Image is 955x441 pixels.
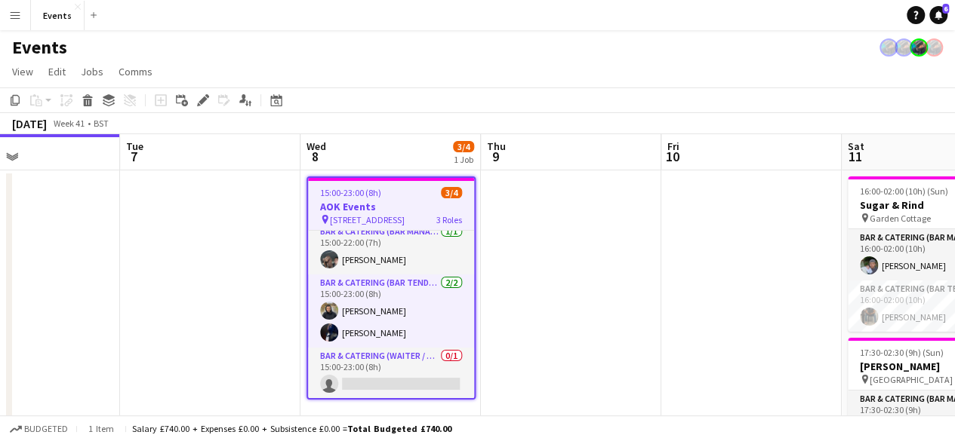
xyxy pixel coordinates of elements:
div: BST [94,118,109,129]
span: 3/4 [453,141,474,152]
app-card-role: Bar & Catering (Bar Tender)2/215:00-23:00 (8h)[PERSON_NAME][PERSON_NAME] [308,274,474,348]
span: [STREET_ADDRESS] [330,214,405,225]
div: 1 Job [454,154,473,165]
span: 6 [942,4,949,14]
span: Fri [667,139,679,153]
span: Edit [48,65,66,78]
div: Salary £740.00 + Expenses £0.00 + Subsistence £0.00 = [132,423,451,434]
span: Wed [307,139,326,153]
app-user-avatar: Dom Roche [925,38,943,57]
span: View [12,65,33,78]
a: Comms [112,62,159,81]
app-user-avatar: Dom Roche [910,38,928,57]
a: Edit [42,62,72,81]
span: 9 [485,148,506,165]
span: 15:00-23:00 (8h) [320,187,381,198]
span: Thu [487,139,506,153]
button: Budgeted [8,421,70,437]
span: Budgeted [24,424,68,434]
app-user-avatar: Dom Roche [895,38,913,57]
a: View [6,62,39,81]
app-user-avatar: Dom Roche [880,38,898,57]
h1: Events [12,36,67,59]
span: Tue [126,139,143,153]
span: 8 [304,148,326,165]
span: 16:00-02:00 (10h) (Sun) [860,185,948,197]
span: [GEOGRAPHIC_DATA] [870,374,953,385]
span: Sat [848,139,864,153]
span: Total Budgeted £740.00 [347,423,451,434]
app-card-role: Bar & Catering (Bar Manager)1/115:00-22:00 (7h)[PERSON_NAME] [308,223,474,274]
div: [DATE] [12,116,47,131]
span: Week 41 [50,118,88,129]
a: 6 [929,6,947,24]
button: Events [31,1,85,30]
a: Jobs [75,62,109,81]
span: 1 item [83,423,119,434]
span: 17:30-02:30 (9h) (Sun) [860,347,944,358]
span: 3 Roles [436,214,462,225]
span: Garden Cottage [870,213,931,224]
span: Comms [119,65,152,78]
span: Jobs [81,65,103,78]
span: 7 [124,148,143,165]
app-card-role: Bar & Catering (Waiter / waitress)0/115:00-23:00 (8h) [308,348,474,399]
span: 11 [846,148,864,165]
span: 10 [665,148,679,165]
h3: AOK Events [308,200,474,213]
app-job-card: 15:00-23:00 (8h)3/4AOK Events [STREET_ADDRESS]3 RolesBar & Catering (Bar Manager)1/115:00-22:00 (... [307,176,476,400]
span: 3/4 [441,187,462,198]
